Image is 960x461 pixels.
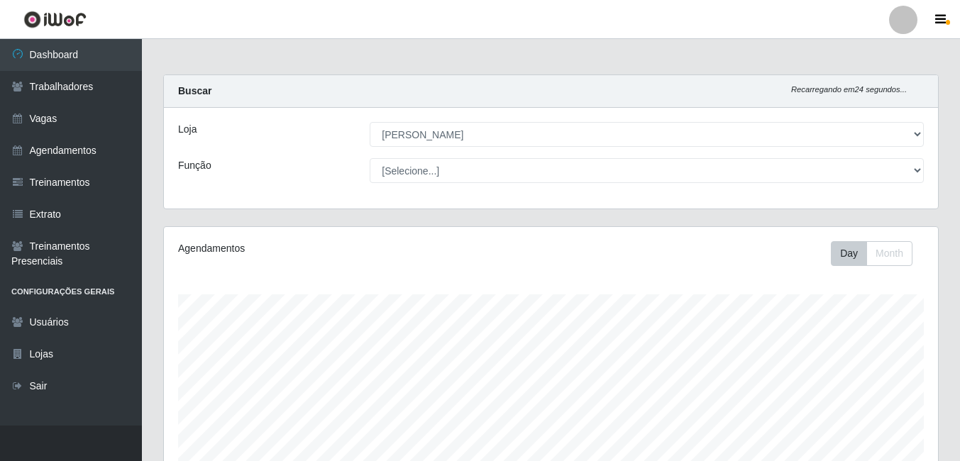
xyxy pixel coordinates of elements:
[178,158,211,173] label: Função
[178,122,197,137] label: Loja
[831,241,924,266] div: Toolbar with button groups
[866,241,912,266] button: Month
[831,241,867,266] button: Day
[178,241,476,256] div: Agendamentos
[791,85,907,94] i: Recarregando em 24 segundos...
[178,85,211,96] strong: Buscar
[831,241,912,266] div: First group
[23,11,87,28] img: CoreUI Logo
